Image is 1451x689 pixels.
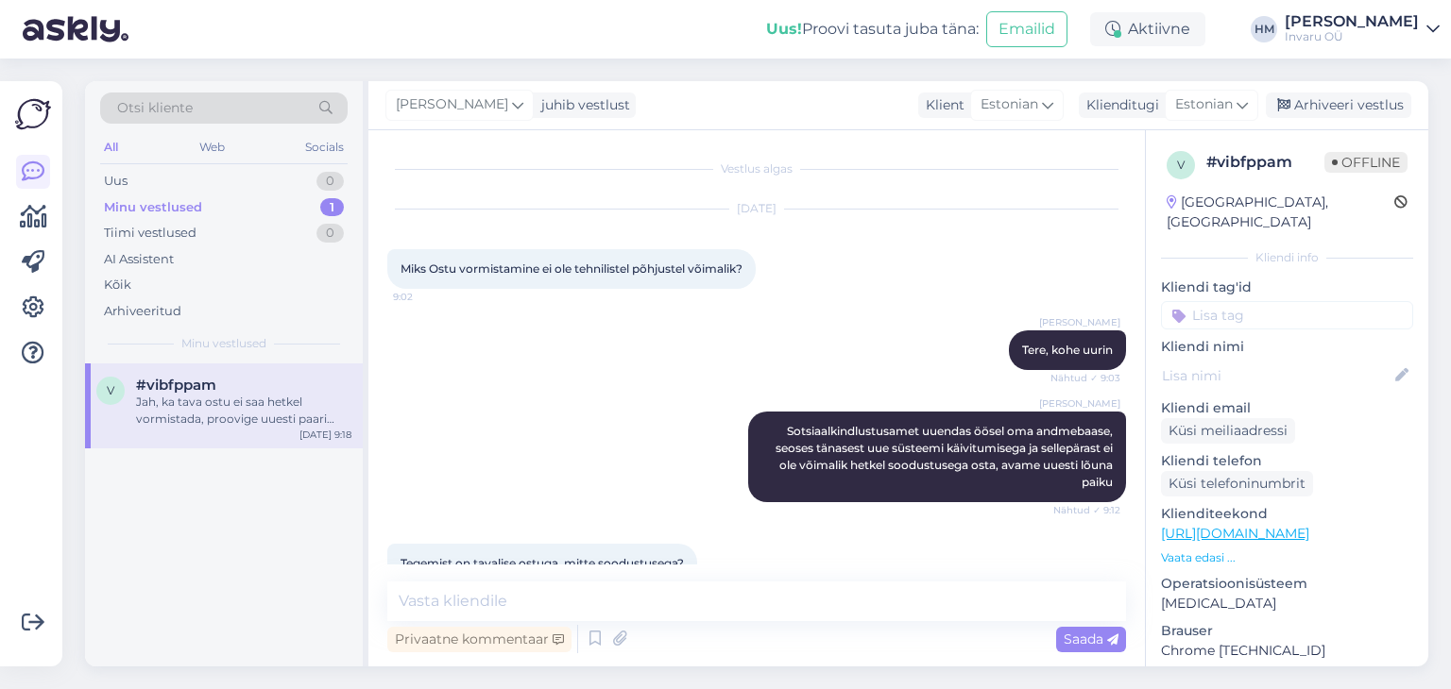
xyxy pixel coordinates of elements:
[1161,549,1413,566] p: Vaata edasi ...
[181,335,266,352] span: Minu vestlused
[1175,94,1233,115] span: Estonian
[107,383,114,397] span: v
[1050,371,1120,385] span: Nähtud ✓ 9:03
[776,424,1116,489] span: Sotsiaalkindlustusamet uuendas öösel oma andmebaase, seoses tänasest uue süsteemi käivitumisega j...
[396,94,508,115] span: [PERSON_NAME]
[1177,158,1185,172] span: v
[387,200,1126,217] div: [DATE]
[1039,396,1120,411] span: [PERSON_NAME]
[104,224,196,243] div: Tiimi vestlused
[1162,365,1391,386] input: Lisa nimi
[1161,504,1413,524] p: Klienditeekond
[1022,343,1113,357] span: Tere, kohe uurin
[316,224,344,243] div: 0
[981,94,1038,115] span: Estonian
[766,18,979,41] div: Proovi tasuta juba täna:
[136,394,351,428] div: Jah, ka tava ostu ei saa hetkel vormistada, proovige uuesti paari tunni pärast.
[1161,574,1413,594] p: Operatsioonisüsteem
[1285,29,1419,44] div: Invaru OÜ
[401,556,684,570] span: Tegemist on tavalise ostuga, mitte soodustusega?
[299,428,351,442] div: [DATE] 9:18
[1251,16,1277,42] div: HM
[104,198,202,217] div: Minu vestlused
[1161,621,1413,641] p: Brauser
[1050,503,1120,517] span: Nähtud ✓ 9:12
[1324,152,1408,173] span: Offline
[534,95,630,115] div: juhib vestlust
[320,198,344,217] div: 1
[1206,151,1324,174] div: # vibfppam
[918,95,964,115] div: Klient
[1285,14,1419,29] div: [PERSON_NAME]
[1266,92,1411,118] div: Arhiveeri vestlus
[1161,301,1413,329] input: Lisa tag
[1161,594,1413,613] p: [MEDICAL_DATA]
[986,11,1067,47] button: Emailid
[401,261,743,276] span: Miks Ostu vormistamine ei ole tehnilistel põhjustel võimalik?
[301,135,348,160] div: Socials
[15,96,51,132] img: Askly Logo
[1167,193,1394,232] div: [GEOGRAPHIC_DATA], [GEOGRAPHIC_DATA]
[1064,630,1118,647] span: Saada
[104,172,128,191] div: Uus
[1161,337,1413,357] p: Kliendi nimi
[1161,471,1313,496] div: Küsi telefoninumbrit
[1161,398,1413,418] p: Kliendi email
[1161,418,1295,444] div: Küsi meiliaadressi
[766,20,802,38] b: Uus!
[1161,249,1413,266] div: Kliendi info
[1161,525,1309,542] a: [URL][DOMAIN_NAME]
[1079,95,1159,115] div: Klienditugi
[1161,641,1413,661] p: Chrome [TECHNICAL_ID]
[104,276,131,294] div: Kõik
[100,135,122,160] div: All
[1039,315,1120,329] span: [PERSON_NAME]
[104,250,174,269] div: AI Assistent
[1285,14,1440,44] a: [PERSON_NAME]Invaru OÜ
[387,627,572,652] div: Privaatne kommentaar
[393,290,464,304] span: 9:02
[1090,12,1205,46] div: Aktiivne
[387,160,1126,177] div: Vestlus algas
[196,135,229,160] div: Web
[117,98,193,118] span: Otsi kliente
[1161,451,1413,471] p: Kliendi telefon
[316,172,344,191] div: 0
[104,302,181,321] div: Arhiveeritud
[136,377,216,394] span: #vibfppam
[1161,277,1413,297] p: Kliendi tag'id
